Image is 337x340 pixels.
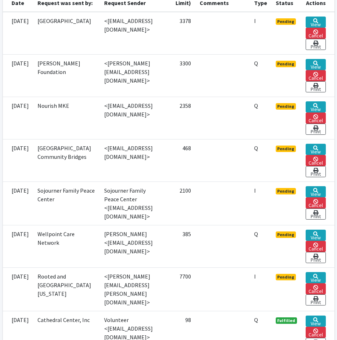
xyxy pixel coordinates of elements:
td: [DATE] [3,267,33,311]
td: Wellpoint Care Network [33,225,100,267]
td: [DATE] [3,225,33,267]
td: 2100 [163,182,195,225]
a: Cancel [306,28,325,39]
span: Pending [276,103,296,110]
a: Cancel [306,283,325,294]
td: Nourish MKE [33,97,100,139]
td: [DATE] [3,12,33,55]
a: View [306,186,325,197]
a: Print [306,81,325,92]
a: View [306,101,325,112]
td: [DATE] [3,182,33,225]
abbr: Quantity [254,144,258,152]
td: [PERSON_NAME] <[EMAIL_ADDRESS][DOMAIN_NAME]> [100,225,163,267]
a: View [306,272,325,283]
td: [GEOGRAPHIC_DATA] [33,12,100,55]
a: View [306,316,325,327]
td: <[PERSON_NAME][EMAIL_ADDRESS][DOMAIN_NAME]> [100,54,163,97]
td: [GEOGRAPHIC_DATA] Community Bridges [33,139,100,182]
abbr: Quantity [254,316,258,323]
a: View [306,144,325,155]
a: Print [306,294,325,305]
a: Print [306,124,325,135]
a: Print [306,39,325,50]
td: <[EMAIL_ADDRESS][DOMAIN_NAME]> [100,139,163,182]
abbr: Individual [254,187,256,194]
a: Cancel [306,70,325,81]
td: 7700 [163,267,195,311]
abbr: Quantity [254,102,258,109]
span: Fulfilled [276,317,297,324]
a: View [306,59,325,70]
td: 2358 [163,97,195,139]
td: <[EMAIL_ADDRESS][DOMAIN_NAME]> [100,97,163,139]
td: [PERSON_NAME] Foundation [33,54,100,97]
abbr: Individual [254,273,256,280]
td: 3378 [163,12,195,55]
a: Cancel [306,155,325,166]
td: Sojourner Family Peace Center <[EMAIL_ADDRESS][DOMAIN_NAME]> [100,182,163,225]
td: Sojourner Family Peace Center [33,182,100,225]
a: Print [306,166,325,177]
span: Pending [276,231,296,238]
span: Pending [276,61,296,67]
td: [DATE] [3,97,33,139]
a: Cancel [306,112,325,124]
a: View [306,230,325,241]
abbr: Quantity [254,60,258,67]
span: Pending [276,274,296,280]
td: Rooted and [GEOGRAPHIC_DATA][US_STATE] [33,267,100,311]
span: Pending [276,146,296,152]
td: [DATE] [3,54,33,97]
td: [DATE] [3,139,33,182]
td: 3300 [163,54,195,97]
td: <[EMAIL_ADDRESS][DOMAIN_NAME]> [100,12,163,55]
abbr: Individual [254,17,256,24]
td: 468 [163,139,195,182]
td: 385 [163,225,195,267]
span: Pending [276,18,296,25]
span: Pending [276,188,296,194]
a: View [306,17,325,28]
a: Print [306,208,325,220]
a: Cancel [306,327,325,338]
a: Print [306,252,325,263]
a: Cancel [306,241,325,252]
td: <[PERSON_NAME][EMAIL_ADDRESS][PERSON_NAME][DOMAIN_NAME]> [100,267,163,311]
a: Cancel [306,197,325,208]
abbr: Quantity [254,230,258,238]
